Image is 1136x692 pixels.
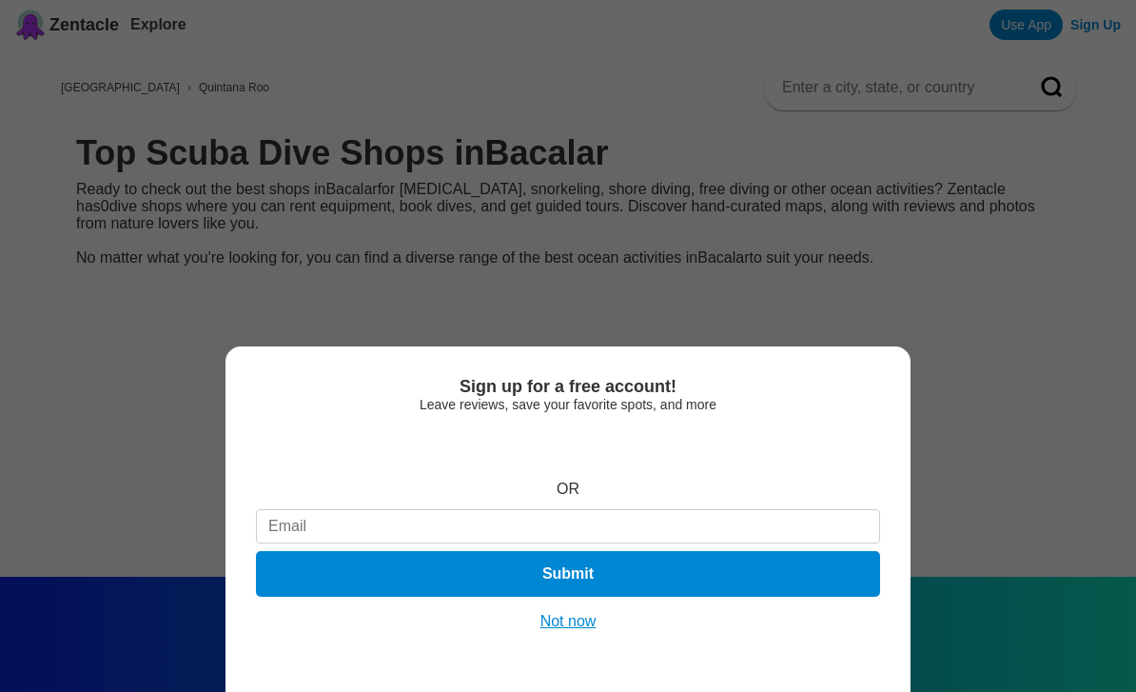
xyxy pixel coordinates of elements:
input: Email [256,509,880,544]
div: OR [557,481,579,498]
div: Leave reviews, save your favorite spots, and more [256,397,880,412]
button: Not now [535,612,602,631]
div: Sign up for a free account! [256,377,880,397]
button: Submit [256,551,880,597]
